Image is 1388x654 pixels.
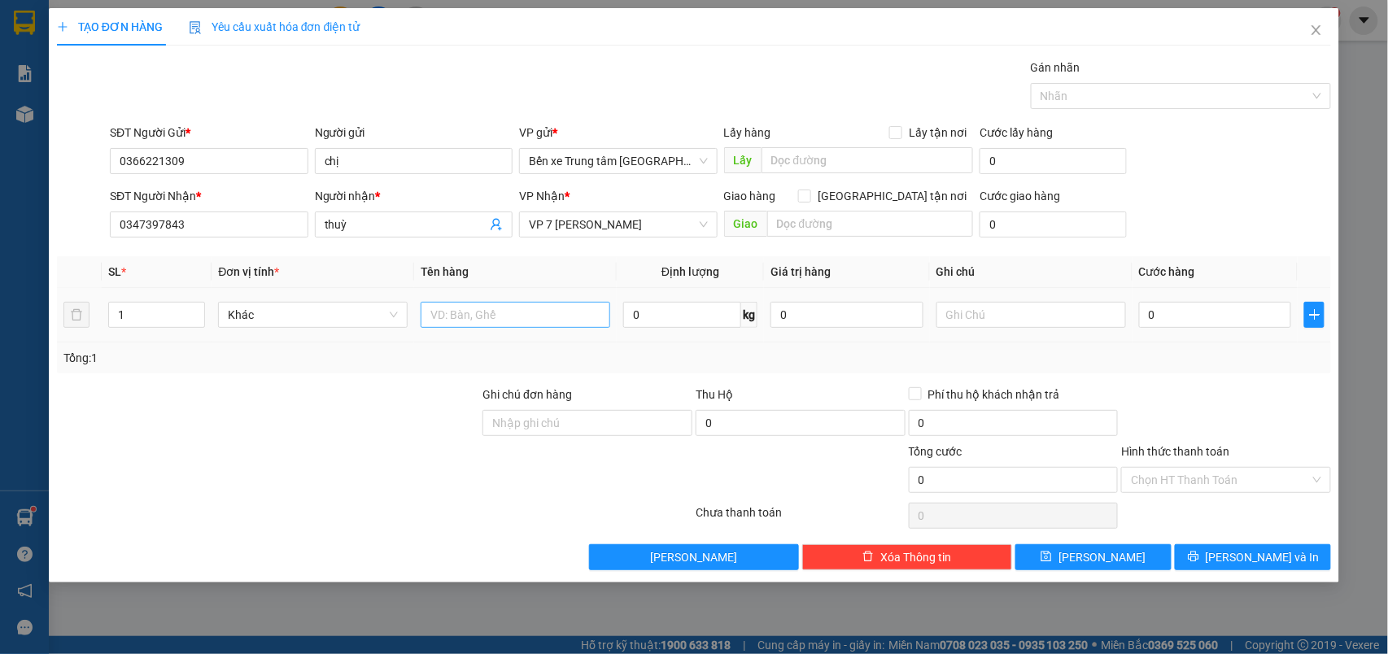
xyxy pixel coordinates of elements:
[421,265,469,278] span: Tên hàng
[724,211,767,237] span: Giao
[741,302,757,328] span: kg
[1206,548,1320,566] span: [PERSON_NAME] và In
[1294,8,1339,54] button: Close
[482,410,692,436] input: Ghi chú đơn hàng
[189,21,202,34] img: icon
[802,544,1012,570] button: deleteXóa Thông tin
[651,548,738,566] span: [PERSON_NAME]
[880,548,951,566] span: Xóa Thông tin
[762,147,973,173] input: Dọc đường
[57,20,163,33] span: TẠO ĐƠN HÀNG
[1015,544,1172,570] button: save[PERSON_NAME]
[724,147,762,173] span: Lấy
[1041,551,1052,564] span: save
[315,187,513,205] div: Người nhận
[1188,551,1199,564] span: printer
[862,551,874,564] span: delete
[1031,61,1080,74] label: Gán nhãn
[57,21,68,33] span: plus
[108,265,121,278] span: SL
[189,20,360,33] span: Yêu cầu xuất hóa đơn điện tử
[811,187,973,205] span: [GEOGRAPHIC_DATA] tận nơi
[980,126,1053,139] label: Cước lấy hàng
[1175,544,1331,570] button: printer[PERSON_NAME] và In
[767,211,973,237] input: Dọc đường
[1305,308,1324,321] span: plus
[1058,548,1146,566] span: [PERSON_NAME]
[1121,445,1229,458] label: Hình thức thanh toán
[519,124,718,142] div: VP gửi
[228,303,398,327] span: Khác
[1304,302,1325,328] button: plus
[661,265,719,278] span: Định lượng
[909,445,962,458] span: Tổng cước
[529,149,708,173] span: Bến xe Trung tâm Lào Cai
[980,211,1127,238] input: Cước giao hàng
[980,190,1060,203] label: Cước giao hàng
[724,126,771,139] span: Lấy hàng
[519,190,565,203] span: VP Nhận
[922,386,1067,403] span: Phí thu hộ khách nhận trả
[930,256,1133,288] th: Ghi chú
[589,544,799,570] button: [PERSON_NAME]
[315,124,513,142] div: Người gửi
[936,302,1126,328] input: Ghi Chú
[1139,265,1195,278] span: Cước hàng
[490,218,503,231] span: user-add
[218,265,279,278] span: Đơn vị tính
[902,124,973,142] span: Lấy tận nơi
[63,302,89,328] button: delete
[110,187,308,205] div: SĐT Người Nhận
[980,148,1127,174] input: Cước lấy hàng
[421,302,610,328] input: VD: Bàn, Ghế
[770,265,831,278] span: Giá trị hàng
[770,302,923,328] input: 0
[110,124,308,142] div: SĐT Người Gửi
[696,388,733,401] span: Thu Hộ
[724,190,776,203] span: Giao hàng
[1310,24,1323,37] span: close
[482,388,572,401] label: Ghi chú đơn hàng
[694,504,907,532] div: Chưa thanh toán
[529,212,708,237] span: VP 7 Phạm Văn Đồng
[63,349,536,367] div: Tổng: 1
